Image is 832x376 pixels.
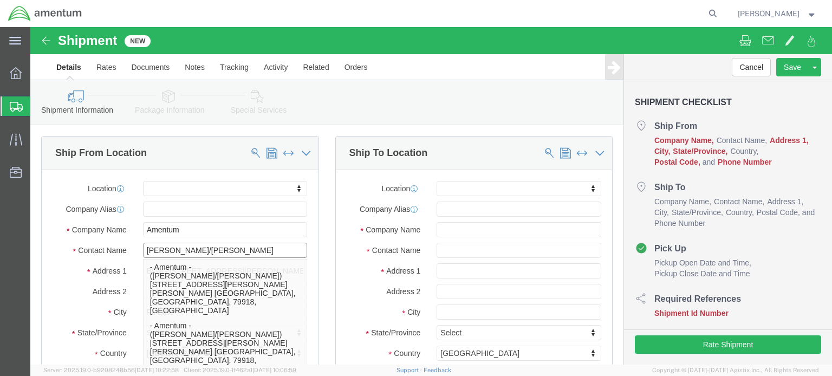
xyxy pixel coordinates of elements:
span: Copyright © [DATE]-[DATE] Agistix Inc., All Rights Reserved [652,366,819,375]
span: [DATE] 10:22:58 [135,367,179,373]
img: logo [8,5,82,22]
span: [DATE] 10:06:59 [252,367,296,373]
a: Support [396,367,424,373]
button: [PERSON_NAME] [737,7,817,20]
a: Feedback [424,367,451,373]
span: Alexis Rivera [738,8,799,20]
span: Client: 2025.19.0-1f462a1 [184,367,296,373]
span: Server: 2025.19.0-b9208248b56 [43,367,179,373]
iframe: FS Legacy Container [30,27,832,365]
